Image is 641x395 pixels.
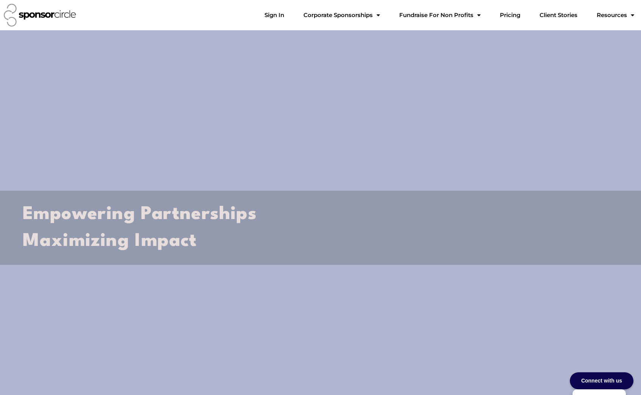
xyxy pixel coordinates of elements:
[534,8,583,23] a: Client Stories
[297,8,386,23] a: Corporate SponsorshipsMenu Toggle
[23,201,618,255] h2: Empowering Partnerships Maximizing Impact
[4,4,76,26] img: Sponsor Circle logo
[393,8,487,23] a: Fundraise For Non ProfitsMenu Toggle
[570,372,633,389] div: Connect with us
[494,8,526,23] a: Pricing
[258,8,640,23] nav: Menu
[258,8,290,23] a: Sign In
[591,8,640,23] a: Resources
